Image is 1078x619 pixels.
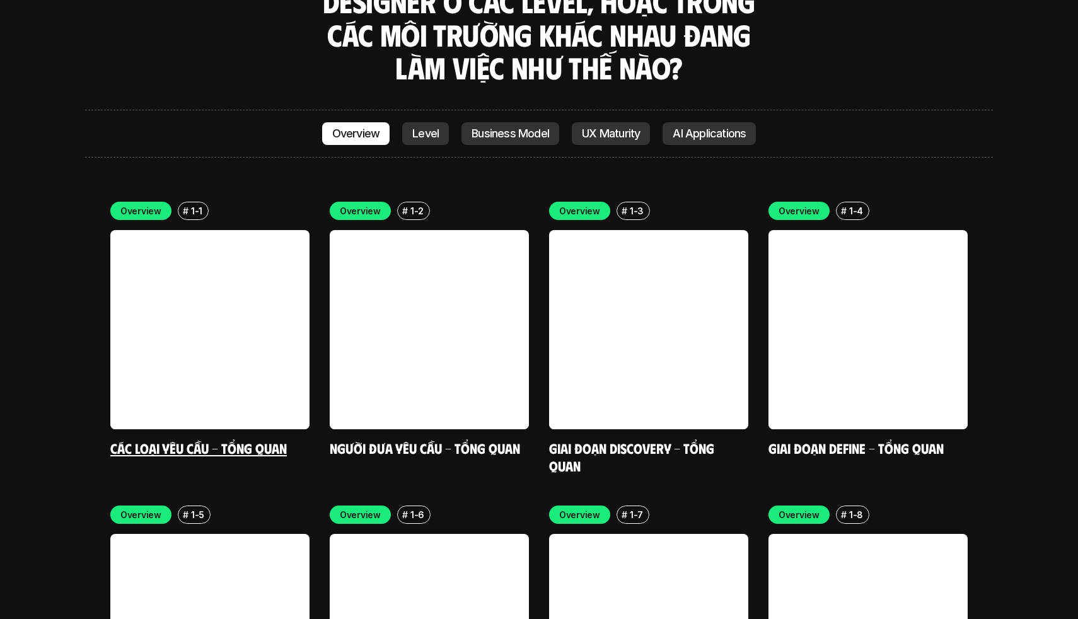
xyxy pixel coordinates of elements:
[630,204,644,217] p: 1-3
[410,508,424,521] p: 1-6
[559,204,600,217] p: Overview
[673,127,746,140] p: AI Applications
[768,439,944,456] a: Giai đoạn Define - Tổng quan
[663,122,756,145] a: AI Applications
[841,206,847,216] h6: #
[849,508,863,521] p: 1-8
[622,510,627,519] h6: #
[849,204,863,217] p: 1-4
[410,204,424,217] p: 1-2
[841,510,847,519] h6: #
[582,127,640,140] p: UX Maturity
[559,508,600,521] p: Overview
[630,508,643,521] p: 1-7
[622,206,627,216] h6: #
[779,508,820,521] p: Overview
[330,439,520,456] a: Người đưa yêu cầu - Tổng quan
[191,508,204,521] p: 1-5
[120,204,161,217] p: Overview
[402,122,449,145] a: Level
[183,206,188,216] h6: #
[120,508,161,521] p: Overview
[461,122,559,145] a: Business Model
[779,204,820,217] p: Overview
[322,122,390,145] a: Overview
[332,127,380,140] p: Overview
[340,204,381,217] p: Overview
[472,127,549,140] p: Business Model
[183,510,188,519] h6: #
[412,127,439,140] p: Level
[402,510,408,519] h6: #
[402,206,408,216] h6: #
[340,508,381,521] p: Overview
[549,439,717,474] a: Giai đoạn Discovery - Tổng quan
[191,204,202,217] p: 1-1
[572,122,650,145] a: UX Maturity
[110,439,287,456] a: Các loại yêu cầu - Tổng quan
